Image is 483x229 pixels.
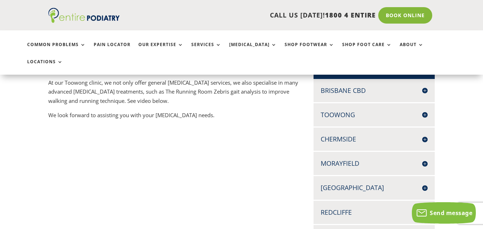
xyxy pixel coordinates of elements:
p: At our Toowong clinic, we not only offer general [MEDICAL_DATA] services, we also specialise in m... [48,78,302,111]
h4: [GEOGRAPHIC_DATA] [321,183,428,192]
span: Send message [430,209,472,217]
p: CALL US [DATE]! [136,11,376,20]
h4: Redcliffe [321,208,428,217]
a: About [400,42,424,58]
button: Send message [412,202,476,224]
a: Shop Footwear [285,42,334,58]
a: [MEDICAL_DATA] [229,42,277,58]
p: We look forward to assisting you with your [MEDICAL_DATA] needs. [48,111,302,120]
img: logo (1) [48,8,120,23]
a: Shop Foot Care [342,42,392,58]
a: Common Problems [27,42,86,58]
h4: Chermside [321,135,428,144]
a: Pain Locator [94,42,130,58]
a: Book Online [378,7,432,24]
h4: Morayfield [321,159,428,168]
a: Our Expertise [138,42,183,58]
a: Entire Podiatry [48,17,120,24]
a: Services [191,42,221,58]
span: 1800 4 ENTIRE [325,11,376,19]
h4: Brisbane CBD [321,86,428,95]
a: Locations [27,59,63,75]
h4: Toowong [321,110,428,119]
